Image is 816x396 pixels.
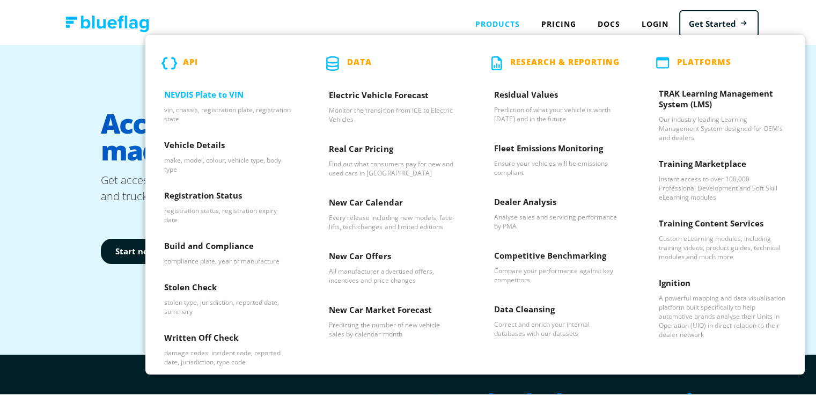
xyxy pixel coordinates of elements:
h3: Real Car Pricing [329,141,456,157]
a: NEVDIS Plate to VIN - vin, chassis, registration plate, registration state [145,79,310,129]
h3: Vehicle Details [164,137,291,153]
p: Instant access to over 100,000 Professional Development and Soft Skill eLearning modules [659,172,786,200]
p: Compare your performance against key competitors [494,264,621,282]
a: Registration Status - registration status, registration expiry date [145,180,310,230]
p: stolen type, jurisdiction, reported date, summary [164,296,291,314]
h3: Electric Vehicle Forecast [329,87,456,104]
p: registration status, registration expiry date [164,204,291,222]
h3: Training Marketplace [659,156,786,172]
h3: New Car Market Forecast [329,302,456,318]
p: Ensure your vehicles will be emissions compliant [494,157,621,175]
a: Real Car Pricing - Find out what consumers pay for new and used cars in Australia [310,133,475,187]
a: Docs [587,11,631,33]
a: Dealer Analysis - Analyse sales and servicing performance by PMA [475,186,640,240]
p: Monitor the transition from ICE to Electric Vehicles [329,104,456,122]
p: A powerful mapping and data visualisation platform built specifically to help automotive brands a... [659,291,786,337]
p: make, model, colour, vehicle type, body type [164,153,291,172]
a: New Car Offers - All manufacturer advertised offers, incentives and price changes [310,240,475,294]
p: Find out what consumers pay for new and used cars in [GEOGRAPHIC_DATA] [329,157,456,175]
a: Login to Blue Flag application [631,11,679,33]
a: Fleet Emissions Monitoring - Ensure your vehicles will be emissions compliant [475,133,640,186]
p: vin, chassis, registration plate, registration state [164,103,291,121]
p: compliance plate, year of manufacture [164,254,291,263]
a: TRAK Learning Management System (LMS) - Our industry leading Learning Management System designed ... [640,78,805,148]
a: Build and Compliance - compliance plate, year of manufacture [145,230,310,272]
img: Blue Flag logo [65,13,149,30]
h1: Access to vehicle data, made simple [101,99,412,170]
p: Data [347,54,372,69]
a: Residual Values - Prediction of what your vehicle is worth today and in the future [475,79,640,133]
a: Get Started [679,8,759,35]
p: Get access to data for millions of Australian cars, motorbikes and trucks. Start building with Bl... [101,170,412,202]
a: New Car Calendar - Every release including new models, face-lifts, tech changes and limited editions [310,187,475,240]
p: Custom eLearning modules, including training videos, product guides, technical modules and much more [659,232,786,259]
h3: New Car Calendar [329,195,456,211]
p: Research & Reporting [510,54,620,69]
p: API [183,54,198,69]
p: All manufacturer advertised offers, incentives and price changes [329,265,456,283]
a: Pricing [531,11,587,33]
a: Training Marketplace - Instant access to over 100,000 Professional Development and Soft Skill eLe... [640,148,805,208]
p: Our industry leading Learning Management System designed for OEM's and dealers [659,113,786,140]
a: Written Off Check - damage codes, incident code, reported date, jurisdiction, type code [145,322,310,372]
h3: Competitive Benchmarking [494,248,621,264]
h3: Ignition [659,275,786,291]
h3: NEVDIS Plate to VIN [164,87,291,103]
h3: Written Off Check [164,330,291,346]
h3: Data Cleansing [494,302,621,318]
h3: Training Content Services [659,216,786,232]
p: Correct and enrich your internal databases with our datasets [494,318,621,336]
a: Competitive Benchmarking - Compare your performance against key competitors [475,240,640,294]
div: Products [465,11,531,33]
a: Training Content Services - Custom eLearning modules, including training videos, product guides, ... [640,208,805,267]
a: Ignition - A powerful mapping and data visualisation platform built specifically to help automoti... [640,267,805,345]
p: damage codes, incident code, reported date, jurisdiction, type code [164,346,291,364]
h3: New Car Offers [329,248,456,265]
p: Every release including new models, face-lifts, tech changes and limited editions [329,211,456,229]
p: Analyse sales and servicing performance by PMA [494,210,621,229]
a: New Car Market Forecast - Predicting the number of new vehicle sales by calendar month [310,294,475,348]
a: Stolen Check - stolen type, jurisdiction, reported date, summary [145,272,310,322]
a: Data Cleansing - Correct and enrich your internal databases with our datasets [475,294,640,347]
p: Prediction of what your vehicle is worth [DATE] and in the future [494,103,621,121]
p: PLATFORMS [677,54,731,67]
h3: Dealer Analysis [494,194,621,210]
h3: Registration Status [164,188,291,204]
a: Electric Vehicle Forecast - Monitor the transition from ICE to Electric Vehicles [310,79,475,133]
h3: Residual Values [494,87,621,103]
a: Start now [101,237,170,262]
h3: TRAK Learning Management System (LMS) [659,86,786,113]
a: Vehicle Details - make, model, colour, vehicle type, body type [145,129,310,180]
p: Predicting the number of new vehicle sales by calendar month [329,318,456,336]
h3: Build and Compliance [164,238,291,254]
h3: Stolen Check [164,280,291,296]
h3: Fleet Emissions Monitoring [494,141,621,157]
